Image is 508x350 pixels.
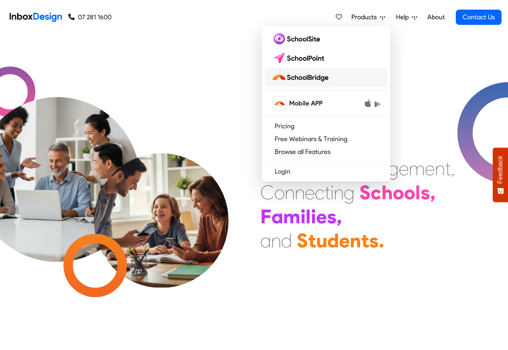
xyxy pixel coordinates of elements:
[393,180,404,204] div: o
[497,156,504,184] span: Feedback
[273,97,286,110] img: schoolbridge icon
[435,156,445,180] div: n
[451,156,455,180] div: ,
[265,165,387,178] a: Login
[271,204,283,229] div: a
[316,229,327,253] div: u
[445,156,451,180] div: t
[399,156,409,180] div: e
[404,180,415,204] div: o
[344,180,355,204] div: g
[350,229,361,253] div: n
[260,180,274,204] div: C
[430,180,436,204] div: ,
[456,10,502,25] a: Contact Us
[425,9,447,25] a: About
[361,229,369,253] div: t
[289,99,322,108] span: Mobile APP
[265,133,387,146] a: Free Webinars & Training
[260,132,276,156] div: M
[274,180,285,204] div: o
[265,120,387,133] a: Pricing
[271,32,323,45] img: schoolsite logo
[316,204,327,229] div: e
[260,132,455,253] div: Maximising Efficient & Engagement, Connecting Schools, Families, and Students.
[295,180,305,204] div: n
[327,204,337,229] div: s
[77,120,245,288] img: parents_with_child.png
[388,156,399,180] div: g
[371,180,382,204] div: c
[285,180,295,204] div: n
[425,156,435,180] div: e
[324,180,331,204] div: t
[409,156,425,180] div: m
[306,204,311,229] div: l
[260,156,270,180] div: E
[260,229,271,253] div: a
[379,229,384,253] div: .
[265,94,387,113] a: schoolbridge icon Mobile APP
[331,180,334,204] div: i
[351,12,380,22] span: Products
[393,9,420,25] a: Help
[493,148,508,202] button: Feedback - Show survey
[337,204,342,229] div: ,
[334,180,344,204] div: n
[359,180,371,204] div: S
[315,180,324,204] div: c
[271,229,281,253] div: n
[283,204,300,229] div: m
[311,204,316,229] div: i
[265,146,387,158] a: Browse all Features
[305,180,315,204] div: e
[415,180,420,204] div: l
[396,12,412,22] span: Help
[281,229,292,253] div: d
[369,229,379,253] div: s
[262,26,390,181] div: Products
[348,9,388,25] a: Products
[260,204,271,229] div: F
[382,180,393,204] div: h
[271,71,332,84] img: schoolbridge logo
[68,12,112,22] a: 07 281 1600
[297,229,308,253] div: S
[300,204,306,229] div: i
[308,229,316,253] div: t
[420,180,430,204] div: s
[271,52,328,65] img: schoolpoint logo
[339,229,350,253] div: e
[327,229,339,253] div: d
